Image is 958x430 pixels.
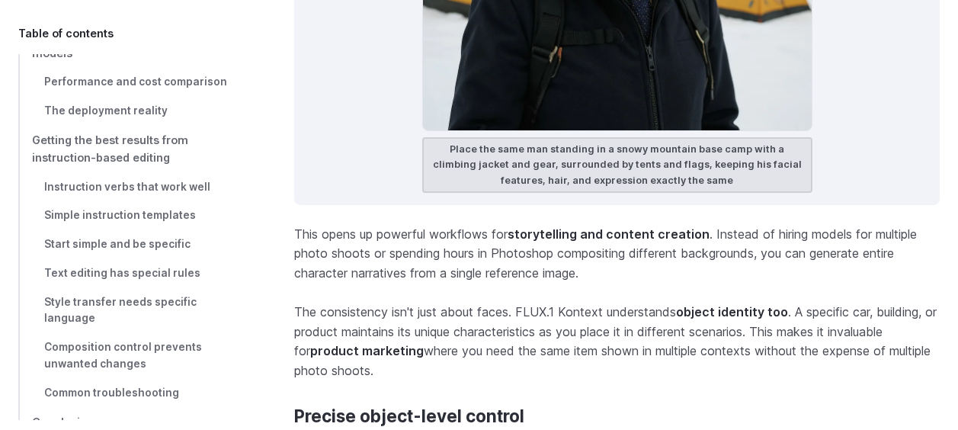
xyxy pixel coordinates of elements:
[18,173,245,202] a: Instruction verbs that work well
[44,387,179,399] span: Common troubleshooting
[44,75,227,88] span: Performance and cost comparison
[18,333,245,379] a: Composition control prevents unwanted changes
[44,341,202,370] span: Composition control prevents unwanted changes
[18,201,245,230] a: Simple instruction templates
[44,296,197,325] span: Style transfer needs specific language
[422,137,812,193] figcaption: Place the same man standing in a snowy mountain base camp with a climbing jacket and gear, surrou...
[44,238,191,250] span: Start simple and be specific
[32,29,244,59] span: How FLUX.1 Kontext compares to other models
[18,24,114,42] span: Table of contents
[32,134,188,165] span: Getting the best results from instruction-based editing
[294,225,940,284] p: This opens up powerful workflows for . Instead of hiring models for multiple photo shoots or spen...
[44,104,168,117] span: The deployment reality
[18,379,245,408] a: Common troubleshooting
[508,226,710,242] strong: storytelling and content creation
[294,406,524,427] a: Precise object-level control
[18,230,245,259] a: Start simple and be specific
[18,259,245,288] a: Text editing has special rules
[44,181,210,193] span: Instruction verbs that work well
[294,303,940,380] p: The consistency isn't just about faces. FLUX.1 Kontext understands . A specific car, building, or...
[18,68,245,97] a: Performance and cost comparison
[18,126,245,173] a: Getting the best results from instruction-based editing
[18,97,245,126] a: The deployment reality
[18,288,245,334] a: Style transfer needs specific language
[310,343,424,358] strong: product marketing
[44,209,196,221] span: Simple instruction templates
[44,267,200,279] span: Text editing has special rules
[676,304,788,319] strong: object identity too
[32,416,94,428] span: Conclusion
